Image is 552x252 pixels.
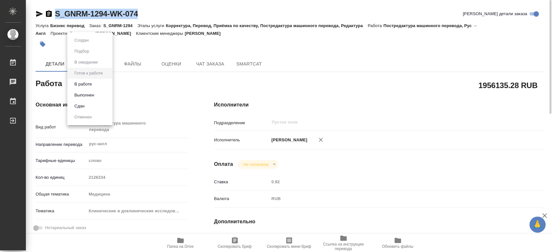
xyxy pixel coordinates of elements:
[72,114,94,121] button: Отменен
[72,48,91,55] button: Подбор
[72,103,86,110] button: Сдан
[72,59,100,66] button: В ожидании
[72,92,96,99] button: Выполнен
[72,70,105,77] button: Готов к работе
[72,81,94,88] button: В работе
[72,37,91,44] button: Создан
